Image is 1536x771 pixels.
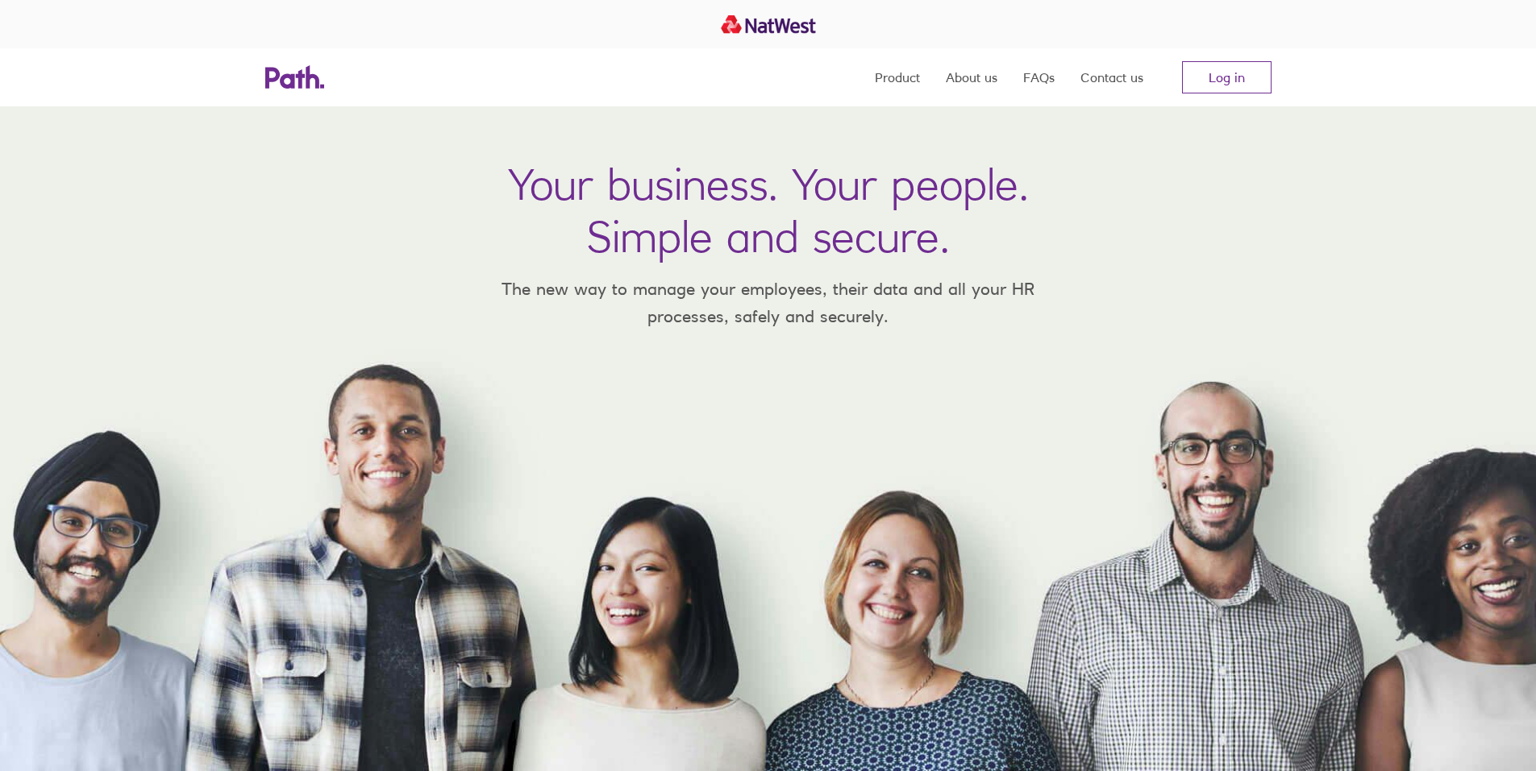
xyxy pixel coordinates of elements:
a: About us [946,48,997,106]
h1: Your business. Your people. Simple and secure. [508,158,1029,263]
a: Contact us [1080,48,1143,106]
p: The new way to manage your employees, their data and all your HR processes, safely and securely. [478,276,1059,330]
a: FAQs [1023,48,1055,106]
a: Log in [1182,61,1272,93]
a: Product [875,48,920,106]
